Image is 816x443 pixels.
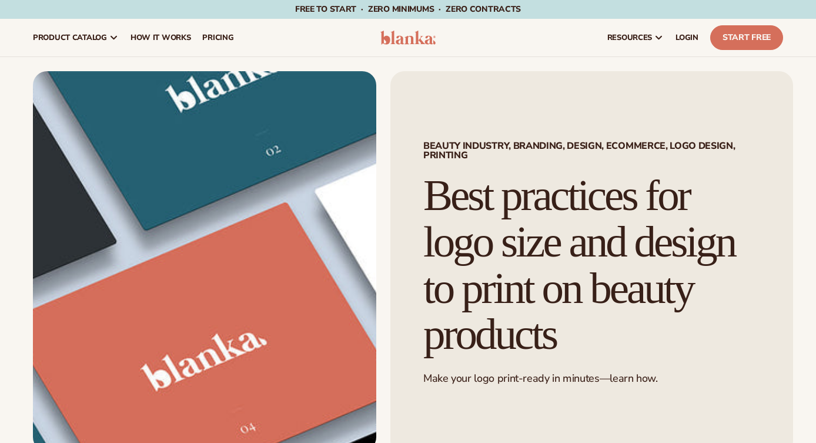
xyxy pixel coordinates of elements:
[125,19,197,56] a: How It Works
[710,25,783,50] a: Start Free
[670,19,704,56] a: LOGIN
[196,19,239,56] a: pricing
[202,33,233,42] span: pricing
[380,31,436,45] img: logo
[131,33,191,42] span: How It Works
[423,172,760,358] h1: Best practices for logo size and design to print on beauty products
[601,19,670,56] a: resources
[27,19,125,56] a: product catalog
[33,33,107,42] span: product catalog
[423,372,760,385] p: Make your logo print-ready in minutes—learn how.
[675,33,698,42] span: LOGIN
[295,4,521,15] span: Free to start · ZERO minimums · ZERO contracts
[423,141,760,160] span: BEAUTY INDUSTRY, BRANDING, DESIGN, ECOMMERCE, LOGO DESIGN, PRINTING
[607,33,652,42] span: resources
